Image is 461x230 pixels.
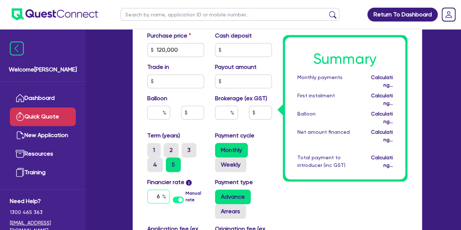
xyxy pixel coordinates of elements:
[292,110,363,125] div: Balloon
[166,157,181,172] label: 5
[181,143,196,157] label: 3
[215,131,254,140] label: Payment cycle
[10,108,76,126] a: Quick Quote
[292,154,363,169] div: Total payment to introducer (inc GST)
[215,63,257,71] label: Payout amount
[16,149,24,158] img: resources
[147,31,191,40] label: Purchase price
[147,63,169,71] label: Trade in
[186,180,192,186] span: i
[121,8,339,21] input: Search by name, application ID or mobile number...
[371,111,392,124] span: Calculating...
[164,143,179,157] label: 2
[10,145,76,163] a: Resources
[367,8,438,22] a: Return To Dashboard
[10,126,76,145] a: New Application
[297,50,393,68] h1: Summary
[16,112,24,121] img: quick-quote
[10,197,76,206] span: Need Help?
[147,94,167,103] label: Balloon
[12,8,98,20] img: quest-connect-logo-blue
[371,155,392,168] span: Calculating...
[215,190,251,204] label: Advance
[215,143,248,157] label: Monthly
[10,208,76,216] span: 1300 465 363
[371,74,392,88] span: Calculating...
[292,74,363,89] div: Monthly payments
[292,128,363,144] div: Net amount financed
[215,178,253,187] label: Payment type
[10,163,76,182] a: Training
[215,31,252,40] label: Cash deposit
[215,94,267,103] label: Brokerage (ex GST)
[439,5,458,24] a: Dropdown toggle
[215,157,246,172] label: Weekly
[371,129,392,143] span: Calculating...
[16,131,24,140] img: new-application
[147,178,192,187] label: Financier rate
[147,157,163,172] label: 4
[292,92,363,107] div: First instalment
[215,204,246,219] label: Arrears
[147,131,180,140] label: Term (years)
[371,93,392,106] span: Calculating...
[10,42,24,55] img: icon-menu-close
[185,190,204,203] label: Manual rate
[9,65,77,74] span: Welcome [PERSON_NAME]
[10,89,76,108] a: Dashboard
[147,143,161,157] label: 1
[16,168,24,177] img: training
